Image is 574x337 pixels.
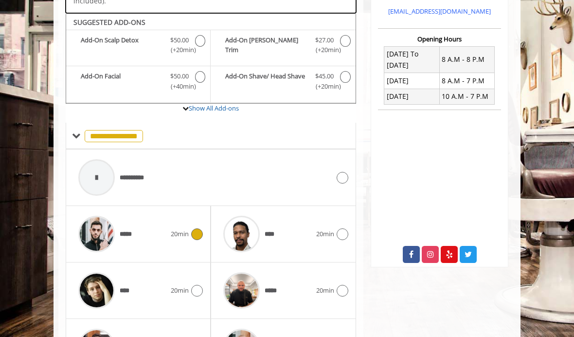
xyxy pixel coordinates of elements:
[73,18,145,27] b: SUGGESTED ADD-ONS
[215,71,350,94] label: Add-On Shave/ Head Shave
[81,35,164,56] b: Add-On Scalp Detox
[225,71,309,92] b: Add-On Shave/ Head Shave
[171,229,189,239] span: 20min
[225,35,309,56] b: Add-On [PERSON_NAME] Trim
[189,104,239,112] a: Show All Add-ons
[171,285,189,296] span: 20min
[315,35,334,45] span: $27.00
[439,73,494,89] td: 8 A.M - 7 P.M
[384,73,439,89] td: [DATE]
[215,35,350,58] label: Add-On Beard Trim
[384,89,439,104] td: [DATE]
[314,45,335,55] span: (+20min )
[316,229,334,239] span: 20min
[81,71,164,92] b: Add-On Facial
[439,89,494,104] td: 10 A.M - 7 P.M
[439,46,494,73] td: 8 A.M - 8 P.M
[169,45,190,55] span: (+20min )
[71,35,205,58] label: Add-On Scalp Detox
[314,81,335,92] span: (+20min )
[388,7,491,16] a: [EMAIL_ADDRESS][DOMAIN_NAME]
[170,71,189,81] span: $50.00
[66,13,356,104] div: Buzz Cut/Senior Cut Add-onS
[378,36,501,42] h3: Opening Hours
[315,71,334,81] span: $45.00
[169,81,190,92] span: (+40min )
[71,71,205,94] label: Add-On Facial
[316,285,334,296] span: 20min
[384,46,439,73] td: [DATE] To [DATE]
[170,35,189,45] span: $50.00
